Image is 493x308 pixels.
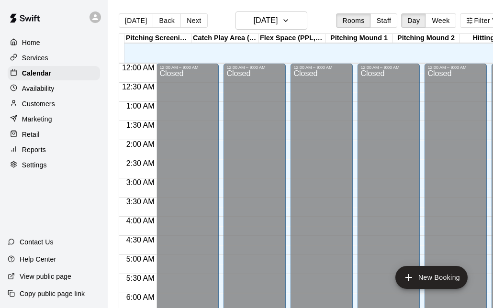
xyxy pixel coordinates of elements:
a: Calendar [8,66,100,80]
a: Availability [8,81,100,96]
a: Settings [8,158,100,172]
span: 5:30 AM [124,274,157,282]
button: Back [153,13,181,28]
button: Week [426,13,456,28]
button: Staff [370,13,398,28]
div: Flex Space (PPL, Green Turf) [258,34,325,43]
div: Catch Play Area (Black Turf) [191,34,258,43]
span: 3:30 AM [124,198,157,206]
p: Marketing [22,114,52,124]
span: 1:00 AM [124,102,157,110]
div: 12:00 AM – 9:00 AM [159,65,216,70]
button: Day [401,13,426,28]
a: Marketing [8,112,100,126]
div: 12:00 AM – 9:00 AM [360,65,417,70]
div: Pitching Mound 2 [392,34,459,43]
button: add [395,266,468,289]
a: Customers [8,97,100,111]
span: 4:00 AM [124,217,157,225]
a: Services [8,51,100,65]
button: Next [180,13,207,28]
button: Rooms [336,13,370,28]
span: 6:00 AM [124,293,157,301]
span: 2:30 AM [124,159,157,167]
a: Reports [8,143,100,157]
div: 12:00 AM – 9:00 AM [293,65,350,70]
a: Home [8,35,100,50]
span: 4:30 AM [124,236,157,244]
p: Home [22,38,40,47]
button: [DATE] [235,11,307,30]
p: View public page [20,272,71,281]
p: Customers [22,99,55,109]
p: Help Center [20,254,56,264]
p: Retail [22,130,40,139]
span: 5:00 AM [124,255,157,263]
span: 12:30 AM [120,83,157,91]
button: [DATE] [119,13,153,28]
p: Reports [22,145,46,154]
p: Copy public page link [20,289,85,298]
a: Retail [8,127,100,142]
p: Services [22,53,48,63]
p: Contact Us [20,237,54,247]
p: Calendar [22,68,51,78]
h6: [DATE] [253,14,278,27]
span: 2:00 AM [124,140,157,148]
p: Availability [22,84,55,93]
span: 3:00 AM [124,178,157,187]
div: Pitching Mound 1 [325,34,392,43]
div: 12:00 AM – 9:00 AM [427,65,484,70]
div: Pitching Screenings [124,34,191,43]
div: 12:00 AM – 9:00 AM [226,65,283,70]
span: 12:00 AM [120,64,157,72]
p: Settings [22,160,47,170]
span: 1:30 AM [124,121,157,129]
